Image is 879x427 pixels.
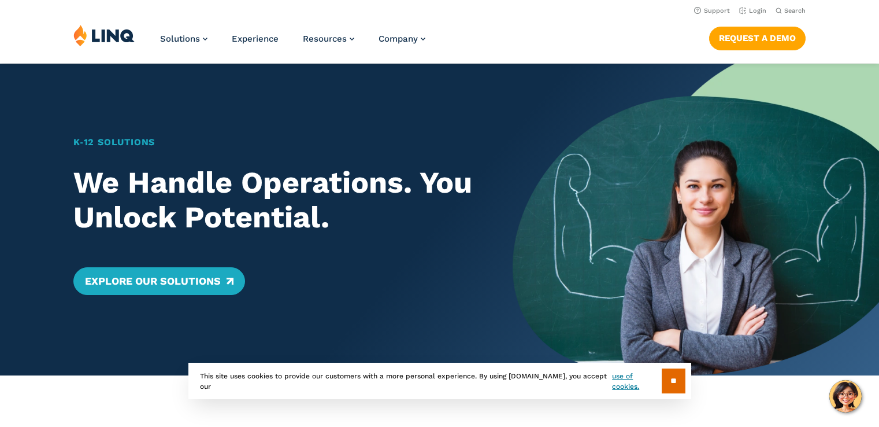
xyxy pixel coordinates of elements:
a: Solutions [160,34,207,44]
img: Home Banner [513,64,879,376]
span: Search [784,7,806,14]
span: Resources [303,34,347,44]
img: LINQ | K‑12 Software [73,24,135,46]
div: This site uses cookies to provide our customers with a more personal experience. By using [DOMAIN... [188,363,691,399]
a: Login [739,7,766,14]
h1: K‑12 Solutions [73,135,477,149]
a: Explore Our Solutions [73,267,245,295]
h2: We Handle Operations. You Unlock Potential. [73,165,477,235]
a: Experience [232,34,279,44]
span: Company [379,34,418,44]
a: use of cookies. [612,371,661,392]
button: Hello, have a question? Let’s chat. [829,380,862,413]
a: Resources [303,34,354,44]
a: Request a Demo [709,27,806,50]
button: Open Search Bar [776,6,806,15]
nav: Primary Navigation [160,24,425,62]
a: Company [379,34,425,44]
a: Support [694,7,730,14]
nav: Button Navigation [709,24,806,50]
span: Solutions [160,34,200,44]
